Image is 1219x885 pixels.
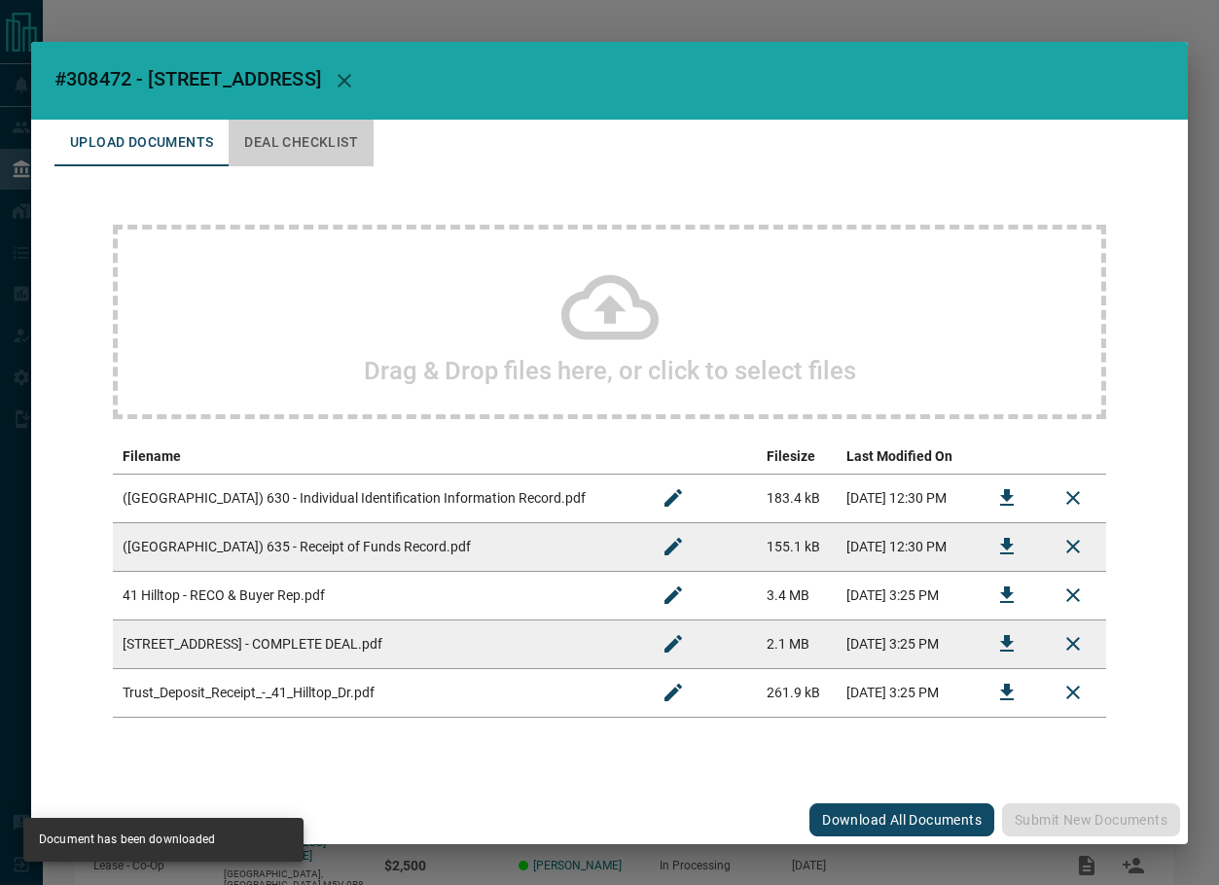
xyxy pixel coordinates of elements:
[650,572,697,619] button: Rename
[809,803,994,836] button: Download All Documents
[229,120,374,166] button: Deal Checklist
[757,619,837,668] td: 2.1 MB
[984,620,1030,667] button: Download
[837,474,974,522] td: [DATE] 12:30 PM
[364,356,856,385] h2: Drag & Drop files here, or click to select files
[113,439,640,475] th: Filename
[113,225,1106,419] div: Drag & Drop files here, or click to select files
[113,619,640,668] td: [STREET_ADDRESS] - COMPLETE DEAL.pdf
[837,619,974,668] td: [DATE] 3:25 PM
[1050,669,1096,716] button: Remove File
[984,572,1030,619] button: Download
[1050,572,1096,619] button: Remove File
[650,620,697,667] button: Rename
[113,668,640,717] td: Trust_Deposit_Receipt_-_41_Hilltop_Dr.pdf
[974,439,1040,475] th: download action column
[837,439,974,475] th: Last Modified On
[984,523,1030,570] button: Download
[757,668,837,717] td: 261.9 kB
[650,669,697,716] button: Rename
[39,824,216,856] div: Document has been downloaded
[640,439,757,475] th: edit column
[984,669,1030,716] button: Download
[757,474,837,522] td: 183.4 kB
[650,523,697,570] button: Rename
[837,571,974,619] td: [DATE] 3:25 PM
[837,522,974,571] td: [DATE] 12:30 PM
[837,668,974,717] td: [DATE] 3:25 PM
[113,474,640,522] td: ([GEOGRAPHIC_DATA]) 630 - Individual Identification Information Record.pdf
[113,571,640,619] td: 41 Hilltop - RECO & Buyer Rep.pdf
[650,475,697,521] button: Rename
[113,522,640,571] td: ([GEOGRAPHIC_DATA]) 635 - Receipt of Funds Record.pdf
[757,439,837,475] th: Filesize
[1050,475,1096,521] button: Remove File
[54,67,321,90] span: #308472 - [STREET_ADDRESS]
[54,120,229,166] button: Upload Documents
[757,571,837,619] td: 3.4 MB
[1050,620,1096,667] button: Remove File
[1040,439,1106,475] th: delete file action column
[1050,523,1096,570] button: Remove File
[757,522,837,571] td: 155.1 kB
[984,475,1030,521] button: Download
